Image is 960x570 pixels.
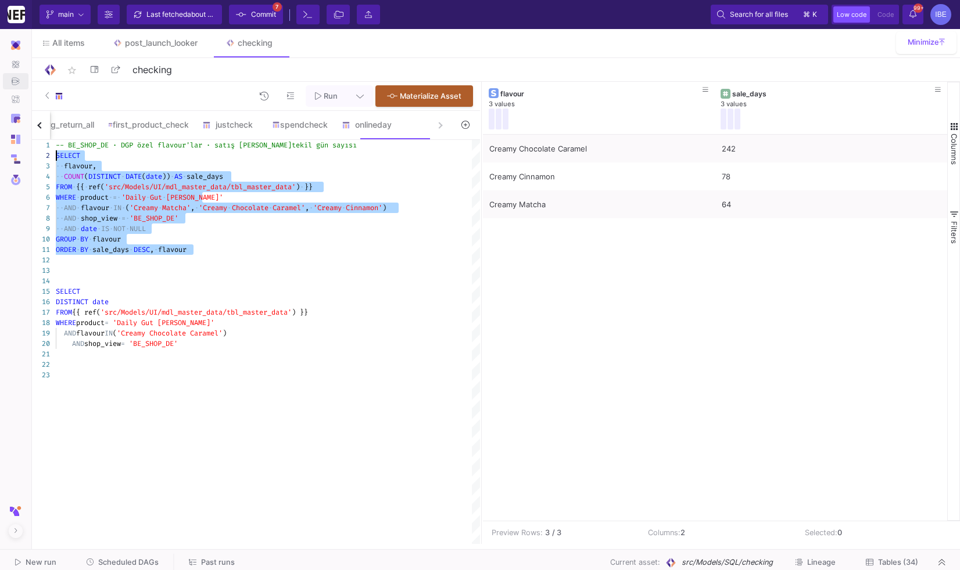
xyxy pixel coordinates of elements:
span: Materialize Asset [400,92,461,100]
div: spendcheck [272,120,328,129]
span: ) [223,329,227,338]
img: SQL Model [665,557,677,569]
div: 12 [29,255,50,265]
span: date [81,224,97,233]
div: Creamy Cinnamon [489,163,708,190]
div: onlineday [342,120,397,129]
span: 'Creamy [130,203,158,212]
span: Chocolate [232,203,268,212]
span: · [109,223,113,234]
span: AND [64,214,76,223]
span: · [76,244,80,255]
span: ·· [56,171,64,182]
img: Tab icon [225,38,235,48]
span: · [126,213,130,223]
span: New run [26,558,56,567]
img: YZ4Yr8zUCx6JYM5gIgaTIQYeTXdcwQjnYC8iZtTV.png [8,6,25,23]
div: 20 [29,338,50,349]
img: Navigation icon [11,114,20,123]
span: {{ ref( [72,308,101,317]
span: ·· [56,213,64,223]
div: checking [238,38,273,48]
span: Columns [950,134,959,165]
div: 11 [29,244,50,255]
div: 7 [29,203,50,213]
div: 78 [721,163,941,190]
span: · [195,203,199,213]
img: SQL-Model type child icon [202,121,211,129]
span: AND [64,203,76,212]
span: = [121,214,126,223]
a: Navigation icon [3,150,28,168]
span: ( [126,203,130,212]
span: shop_view [81,214,117,223]
span: WHERE [56,318,76,327]
span: ·· [56,203,64,213]
span: · [126,223,130,234]
span: 'Creamy [199,203,227,212]
span: main [58,6,74,23]
span: , [305,203,309,212]
span: · [109,203,113,213]
span: 99+ [914,3,923,13]
span: 'Creamy Chocolate Caramel' [117,329,223,338]
img: Navigation icon [11,77,20,86]
span: BY [80,235,88,244]
div: 3 values [721,100,941,109]
div: 3 values [489,100,709,109]
img: Navigation icon [11,154,20,164]
span: IS [101,224,109,233]
span: Search for all files [730,6,788,23]
span: · [268,203,273,213]
span: · [154,244,158,255]
button: SQL-Model type child icon [36,85,77,107]
img: SQL-Model type child icon [272,121,280,129]
span: 'Daily [121,193,146,202]
span: GROUP [56,235,76,244]
span: NULL [130,224,146,233]
img: SQL-Model type child icon [55,92,63,100]
span: ) [296,182,300,192]
span: · [170,171,174,182]
div: IBE [930,4,951,25]
div: 6 [29,192,50,203]
b: 3 [545,527,550,538]
span: COUNT [64,172,84,181]
mat-expansion-panel-header: Navigation icon [3,36,28,55]
span: flavour, [64,161,96,171]
a: Navigation icon [3,130,28,149]
button: Commit [229,5,283,24]
a: Navigation icon [3,56,28,72]
img: Navigation icon [11,175,21,185]
button: Low code [833,6,870,23]
span: · [88,234,92,244]
span: flavour [76,329,105,338]
button: Last fetchedabout 4 hours ago [127,5,222,24]
span: · [121,171,125,182]
div: Last fetched [146,6,216,23]
div: Navigation icon [3,55,28,108]
span: Filters [950,221,959,244]
span: k [812,8,817,21]
mat-icon: star_border [65,63,79,77]
span: WHERE [56,193,76,202]
span: ref( [88,182,105,192]
div: 2 [29,150,50,161]
span: · [117,213,121,223]
span: )) [162,172,170,181]
div: 242 [721,135,941,163]
span: · [109,192,113,203]
span: tekil gün sayısı [292,140,357,150]
span: Commit [251,6,276,23]
span: · [84,182,88,192]
span: Matcha' [162,203,191,212]
span: 'BE_SHOP_DE' [130,214,178,223]
img: y42-short-logo.svg [10,498,22,524]
span: flavour [81,203,109,212]
span: ORDER [56,245,76,254]
span: 'src/Models/UI/mdl_master_data/tbl_master_data' [105,182,296,192]
button: Materialize Asset [375,85,473,107]
span: · [300,182,304,192]
span: · [76,234,80,244]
